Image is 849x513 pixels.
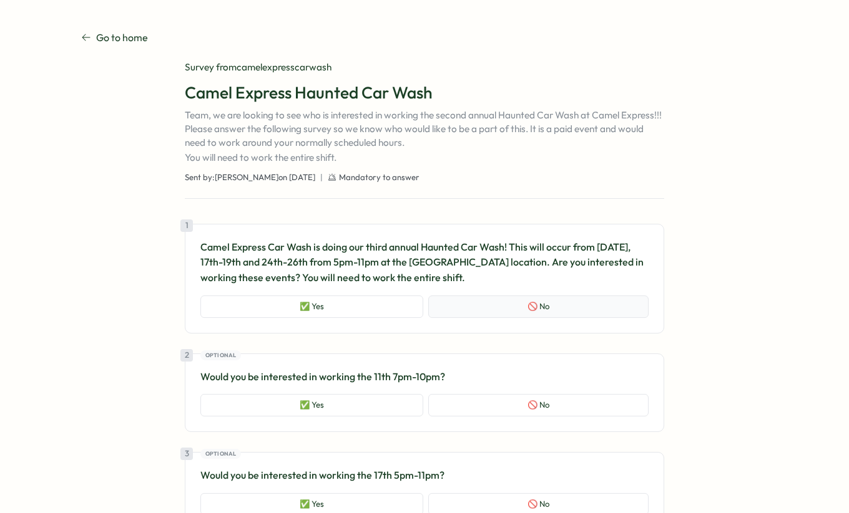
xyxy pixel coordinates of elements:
p: Would you be interested in working the 17th 5pm-11pm? [200,467,649,483]
span: Mandatory to answer [339,172,420,183]
div: Survey from camelexpresscarwash [185,60,664,74]
span: | [320,172,323,183]
p: Go to home [96,30,148,46]
a: Go to home [81,30,148,46]
button: 🚫 No [428,394,649,416]
button: 🚫 No [428,295,649,318]
h1: Camel Express Haunted Car Wash [185,82,664,103]
button: ✅ Yes [200,295,423,318]
span: Optional [205,351,237,360]
p: Would you be interested in working the 11th 7pm-10pm? [200,369,649,385]
div: 1 [180,219,193,232]
p: Team, we are looking to see who is interested in working the second annual Haunted Car Wash at Ca... [185,108,664,165]
span: Sent by: [PERSON_NAME] on [DATE] [185,172,315,183]
div: 2 [180,349,193,362]
button: ✅ Yes [200,394,423,416]
p: Camel Express Car Wash is doing our third annual Haunted Car Wash! This will occur from [DATE], 1... [200,239,649,285]
div: 3 [180,448,193,460]
span: Optional [205,449,237,458]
